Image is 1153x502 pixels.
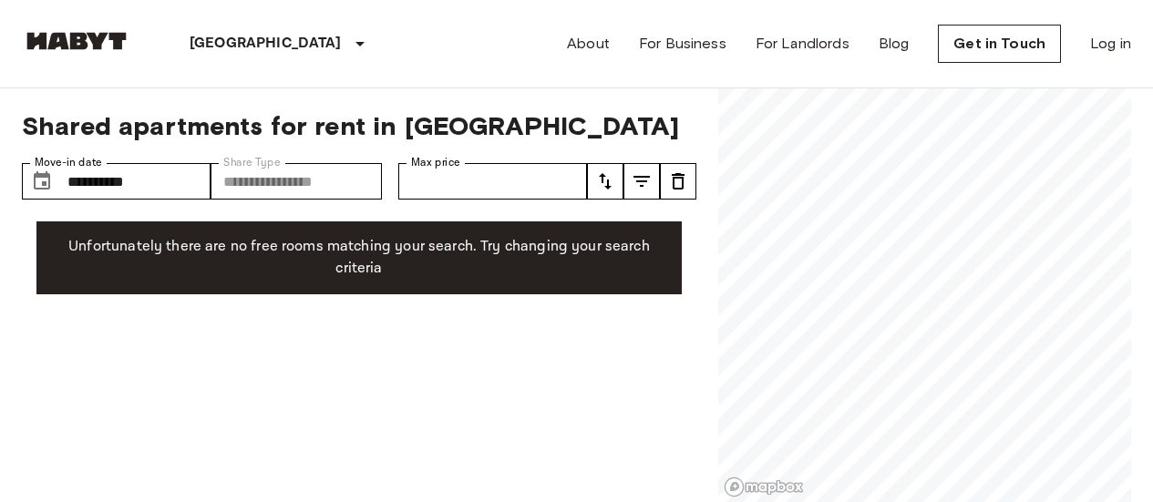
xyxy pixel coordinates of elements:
[660,163,696,200] button: tune
[639,33,726,55] a: For Business
[223,155,281,170] label: Share Type
[623,163,660,200] button: tune
[411,155,460,170] label: Max price
[24,163,60,200] button: Choose date, selected date is 1 Oct 2025
[1090,33,1131,55] a: Log in
[190,33,342,55] p: [GEOGRAPHIC_DATA]
[22,32,131,50] img: Habyt
[567,33,610,55] a: About
[587,163,623,200] button: tune
[756,33,849,55] a: For Landlords
[724,476,804,497] a: Mapbox logo
[51,236,667,280] p: Unfortunately there are no free rooms matching your search. Try changing your search criteria
[35,155,102,170] label: Move-in date
[22,110,696,141] span: Shared apartments for rent in [GEOGRAPHIC_DATA]
[879,33,910,55] a: Blog
[938,25,1061,63] a: Get in Touch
